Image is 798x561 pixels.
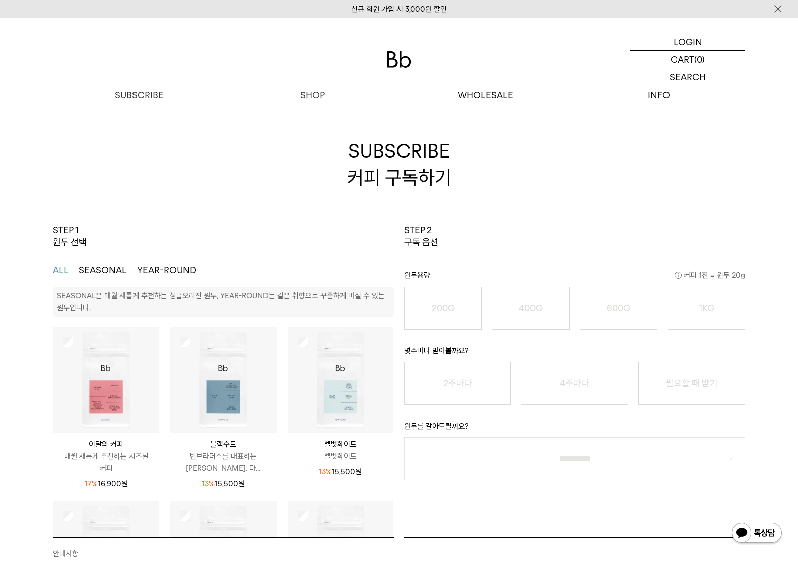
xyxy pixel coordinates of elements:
[319,467,332,476] span: 13%
[85,479,98,488] span: 17%
[170,327,276,433] img: 상품이미지
[519,303,543,313] o: 400G
[202,478,245,490] p: 15,500
[121,479,128,488] span: 원
[668,287,745,330] button: 1KG
[404,345,745,362] p: 몇주마다 받아볼까요?
[387,51,411,68] img: 로고
[630,33,745,51] a: LOGIN
[288,327,393,433] img: 상품이미지
[580,287,657,330] button: 600G
[319,466,362,478] p: 15,500
[432,303,455,313] o: 200G
[674,33,702,50] p: LOGIN
[670,68,706,86] p: SEARCH
[630,51,745,68] a: CART (0)
[404,420,745,437] p: 원두를 갈아드릴까요?
[53,224,87,249] p: STEP 1 원두 선택
[607,303,630,313] o: 600G
[226,86,399,104] a: SHOP
[572,86,745,104] p: INFO
[53,86,226,104] a: SUBSCRIBE
[521,362,628,405] button: 4주마다
[694,51,705,68] p: (0)
[404,362,511,405] button: 2주마다
[202,479,215,488] span: 13%
[404,287,482,330] button: 200G
[404,224,438,249] p: STEP 2 구독 옵션
[53,327,159,433] img: 상품이미지
[238,479,245,488] span: 원
[351,5,447,14] a: 신규 회원 가입 시 3,000원 할인
[53,264,69,276] button: ALL
[399,86,572,104] p: WHOLESALE
[288,438,393,450] p: 벨벳화이트
[355,467,362,476] span: 원
[404,269,745,287] p: 원두용량
[170,438,276,450] p: 블랙수트
[170,450,276,474] p: 빈브라더스를 대표하는 [PERSON_NAME]. 다...
[53,450,159,474] p: 매월 새롭게 추천하는 시즈널 커피
[731,522,783,546] img: 카카오톡 채널 1:1 채팅 버튼
[53,438,159,450] p: 이달의 커피
[675,269,745,282] span: 커피 1잔 = 윈두 20g
[137,264,196,276] button: YEAR-ROUND
[492,287,570,330] button: 400G
[638,362,745,405] button: 필요할 때 받기
[671,51,694,68] p: CART
[53,104,745,224] h2: SUBSCRIBE 커피 구독하기
[57,291,385,312] p: SEASONAL은 매월 새롭게 추천하는 싱글오리진 원두, YEAR-ROUND는 같은 취향으로 꾸준하게 마실 수 있는 원두입니다.
[85,478,128,490] p: 16,900
[288,450,393,462] p: 벨벳화이트
[699,303,714,313] o: 1KG
[79,264,127,276] button: SEASONAL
